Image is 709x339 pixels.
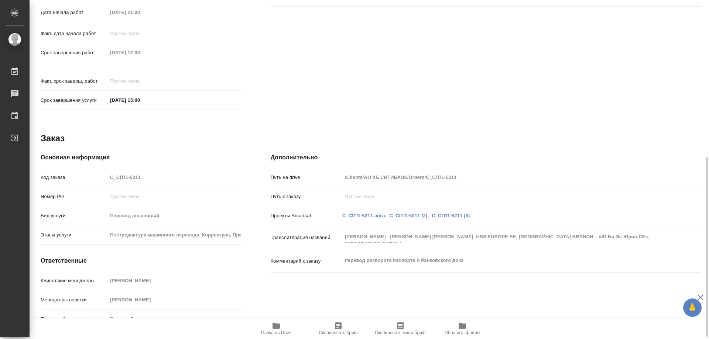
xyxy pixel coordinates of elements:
[445,330,480,335] span: Обновить файлы
[107,28,172,39] input: Пустое поле
[41,315,107,323] p: Проектный менеджер
[261,330,291,335] span: Папка на Drive
[41,153,241,162] h4: Основная информация
[107,294,241,305] input: Пустое поле
[41,77,107,85] p: Факт. срок заверш. работ
[107,210,241,221] input: Пустое поле
[271,212,342,219] p: Проекты Smartcat
[342,254,665,267] textarea: перевод разворота паспорта и банковского дока
[271,174,342,181] p: Путь на drive
[271,193,342,200] p: Путь к заказу
[389,213,429,218] a: C_CITI1-5211 (2),
[41,30,107,37] p: Факт. дата начала работ
[686,300,699,315] span: 🙏
[41,49,107,56] p: Срок завершения работ
[41,212,107,219] p: Вид услуги
[41,174,107,181] p: Код заказа
[342,231,665,243] textarea: [PERSON_NAME] - [PERSON_NAME] [PERSON_NAME] UBS EUROPE SE, [GEOGRAPHIC_DATA] BRANCH – «Ю Би Эс Юр...
[41,231,107,239] p: Этапы услуги
[375,330,425,335] span: Скопировать мини-бриф
[107,229,241,240] input: Пустое поле
[107,314,241,324] input: Пустое поле
[107,172,241,183] input: Пустое поле
[307,318,369,339] button: Скопировать бриф
[342,191,665,202] input: Пустое поле
[41,193,107,200] p: Номер РО
[41,132,65,144] h2: Заказ
[245,318,307,339] button: Папка на Drive
[271,257,342,265] p: Комментарий к заказу
[432,213,470,218] a: C_CITI1-5211 (3)
[369,318,431,339] button: Скопировать мини-бриф
[107,47,172,58] input: Пустое поле
[41,277,107,284] p: Клиентские менеджеры
[107,95,172,105] input: ✎ Введи что-нибудь
[41,296,107,304] p: Менеджеры верстки
[41,9,107,16] p: Дата начала работ
[107,7,172,18] input: Пустое поле
[683,298,702,317] button: 🙏
[271,234,342,241] p: Транслитерация названий
[107,76,172,86] input: Пустое поле
[107,191,241,202] input: Пустое поле
[41,97,107,104] p: Срок завершения услуги
[431,318,493,339] button: Обновить файлы
[319,330,357,335] span: Скопировать бриф
[107,275,241,286] input: Пустое поле
[41,256,241,265] h4: Ответственные
[342,213,387,218] a: C_CITI1-5211 англ,
[342,172,665,183] input: Пустое поле
[271,153,701,162] h4: Дополнительно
